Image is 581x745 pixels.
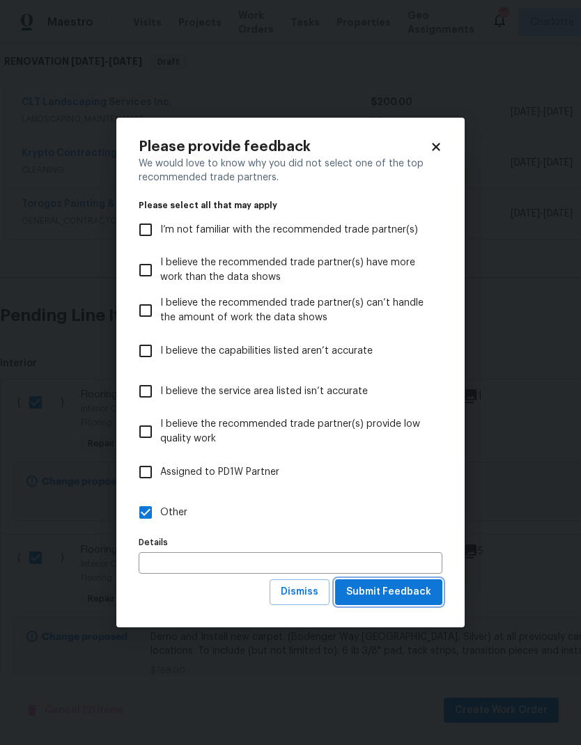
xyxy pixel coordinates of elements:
span: I believe the recommended trade partner(s) can’t handle the amount of work the data shows [160,296,431,325]
span: I believe the capabilities listed aren’t accurate [160,344,373,359]
button: Submit Feedback [335,579,442,605]
div: We would love to know why you did not select one of the top recommended trade partners. [139,157,442,185]
span: I’m not familiar with the recommended trade partner(s) [160,223,418,237]
span: Other [160,505,187,520]
span: I believe the service area listed isn’t accurate [160,384,368,399]
span: Assigned to PD1W Partner [160,465,279,480]
button: Dismiss [270,579,330,605]
label: Details [139,538,442,547]
h2: Please provide feedback [139,140,430,154]
span: I believe the recommended trade partner(s) have more work than the data shows [160,256,431,285]
legend: Please select all that may apply [139,201,442,210]
span: Dismiss [281,583,318,601]
span: I believe the recommended trade partner(s) provide low quality work [160,417,431,446]
span: Submit Feedback [346,583,431,601]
